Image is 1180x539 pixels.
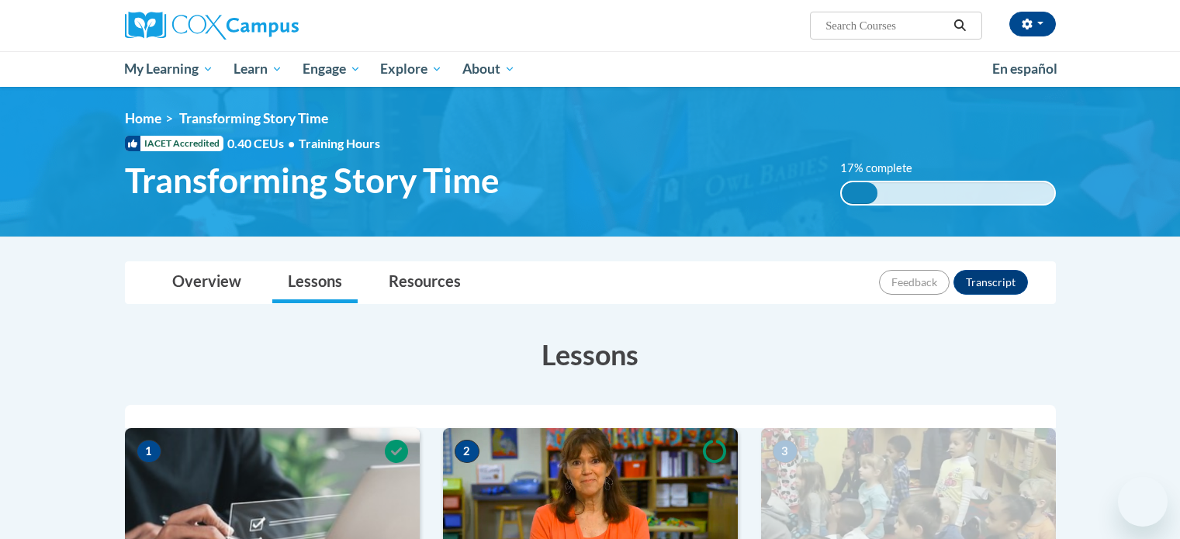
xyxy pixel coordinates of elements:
[299,136,380,150] span: Training Hours
[125,160,500,201] span: Transforming Story Time
[125,136,223,151] span: IACET Accredited
[102,51,1079,87] div: Main menu
[234,60,282,78] span: Learn
[115,51,224,87] a: My Learning
[842,182,877,204] div: 17% complete
[179,110,328,126] span: Transforming Story Time
[824,16,948,35] input: Search Courses
[125,335,1056,374] h3: Lessons
[380,60,442,78] span: Explore
[1009,12,1056,36] button: Account Settings
[125,12,420,40] a: Cox Campus
[948,16,971,35] button: Search
[227,135,299,152] span: 0.40 CEUs
[1118,477,1168,527] iframe: Button to launch messaging window
[370,51,452,87] a: Explore
[452,51,525,87] a: About
[840,160,929,177] label: 17% complete
[373,262,476,303] a: Resources
[303,60,361,78] span: Engage
[1009,440,1040,471] iframe: Close message
[157,262,257,303] a: Overview
[982,53,1068,85] a: En español
[223,51,292,87] a: Learn
[292,51,371,87] a: Engage
[124,60,213,78] span: My Learning
[288,136,295,150] span: •
[992,60,1057,77] span: En español
[879,270,950,295] button: Feedback
[953,270,1028,295] button: Transcript
[125,12,299,40] img: Cox Campus
[272,262,358,303] a: Lessons
[137,440,161,463] span: 1
[462,60,515,78] span: About
[773,440,798,463] span: 3
[455,440,479,463] span: 2
[125,110,161,126] a: Home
